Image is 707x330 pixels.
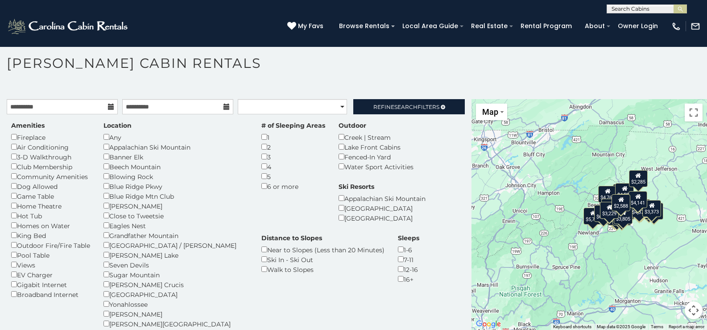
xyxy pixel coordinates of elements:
div: $3,805 [614,207,633,224]
a: Open this area in Google Maps (opens a new window) [474,318,503,330]
div: [GEOGRAPHIC_DATA] [339,213,426,223]
div: $2,588 [612,194,630,211]
span: Refine Filters [373,104,439,110]
a: Owner Login [613,19,662,33]
div: [GEOGRAPHIC_DATA] [339,203,426,213]
div: [GEOGRAPHIC_DATA] [103,289,248,299]
div: Home Theatre [11,201,90,211]
div: $2,850 [616,194,634,211]
div: $4,536 [615,183,634,200]
a: Real Estate [467,19,512,33]
a: Report a map error [669,324,704,329]
div: 5 [261,171,325,181]
a: Rental Program [516,19,576,33]
div: Blowing Rock [103,171,248,181]
div: Yonahlossee [103,299,248,309]
label: Amenities [11,121,45,130]
div: [PERSON_NAME] [103,201,248,211]
div: Appalachian Ski Mountain [103,142,248,152]
div: $3,229 [600,201,619,218]
img: mail-regular-white.png [690,21,700,31]
div: Fenced-In Yard [339,152,413,162]
div: 1 [261,132,325,142]
label: Ski Resorts [339,182,374,191]
div: [PERSON_NAME] Lake [103,250,248,260]
a: My Favs [287,21,326,31]
div: 3-D Walkthrough [11,152,90,162]
button: Keyboard shortcuts [553,324,591,330]
div: Fireplace [11,132,90,142]
div: [PERSON_NAME] Crucis [103,280,248,289]
div: Grandfather Mountain [103,230,248,240]
div: $2,285 [628,170,647,187]
div: $4,141 [628,191,647,208]
div: Hot Tub [11,211,90,221]
div: Pool Table [11,250,90,260]
button: Toggle fullscreen view [685,104,703,121]
div: $6,489 [594,205,613,221]
span: My Favs [298,21,323,31]
div: Gigabit Internet [11,280,90,289]
div: Game Table [11,191,90,201]
div: [PERSON_NAME] [103,309,248,319]
label: Sleeps [398,234,419,242]
div: Seven Devils [103,260,248,270]
div: 2 [261,142,325,152]
a: About [580,19,609,33]
div: $4,374 [630,201,649,217]
div: Beech Mountain [103,162,248,171]
div: $3,493 [612,208,631,225]
div: 1-6 [398,245,419,255]
img: phone-regular-white.png [671,21,681,31]
div: Blue Ridge Mtn Club [103,191,248,201]
span: Map data ©2025 Google [597,324,645,329]
div: Outdoor Fire/Fire Table [11,240,90,250]
button: Change map style [476,104,507,120]
div: Lake Front Cabins [339,142,413,152]
div: [GEOGRAPHIC_DATA] / [PERSON_NAME] [103,240,248,250]
div: Community Amenities [11,171,90,181]
div: Near to Slopes (Less than 20 Minutes) [261,245,385,255]
div: $3,934 [601,198,620,215]
div: Appalachian Ski Mountain [339,193,426,203]
div: Water Sport Activities [339,162,413,171]
div: $5,793 [583,208,602,225]
a: RefineSearchFilters [353,99,464,114]
a: Local Area Guide [398,19,463,33]
span: Search [394,104,418,110]
div: 16+ [398,274,419,284]
div: 6 or more [261,181,325,191]
div: 4 [261,162,325,171]
div: Blue Ridge Pkwy [103,181,248,191]
div: Close to Tweetsie [103,211,248,221]
div: Sugar Mountain [103,270,248,280]
span: Map [482,107,498,117]
div: King Bed [11,230,90,240]
label: Location [103,121,132,130]
a: Terms (opens in new tab) [651,324,663,329]
button: Map camera controls [685,301,703,319]
a: Browse Rentals [335,19,394,33]
div: Creek | Stream [339,132,413,142]
div: Banner Elk [103,152,248,162]
div: 12-16 [398,264,419,274]
img: White-1-2.png [7,17,130,35]
div: Walk to Slopes [261,264,385,274]
img: Google [474,318,503,330]
div: $4,760 [598,185,617,202]
div: Ski In - Ski Out [261,255,385,264]
div: Air Conditioning [11,142,90,152]
div: $3,373 [642,200,661,217]
div: [PERSON_NAME][GEOGRAPHIC_DATA] [103,319,248,329]
div: Homes on Water [11,221,90,230]
div: Club Membership [11,162,90,171]
div: Any [103,132,248,142]
div: $5,234 [645,203,663,220]
label: Outdoor [339,121,366,130]
div: 3 [261,152,325,162]
div: EV Charger [11,270,90,280]
label: # of Sleeping Areas [261,121,325,130]
label: Distance to Slopes [261,234,322,242]
div: Dog Allowed [11,181,90,191]
div: 7-11 [398,255,419,264]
